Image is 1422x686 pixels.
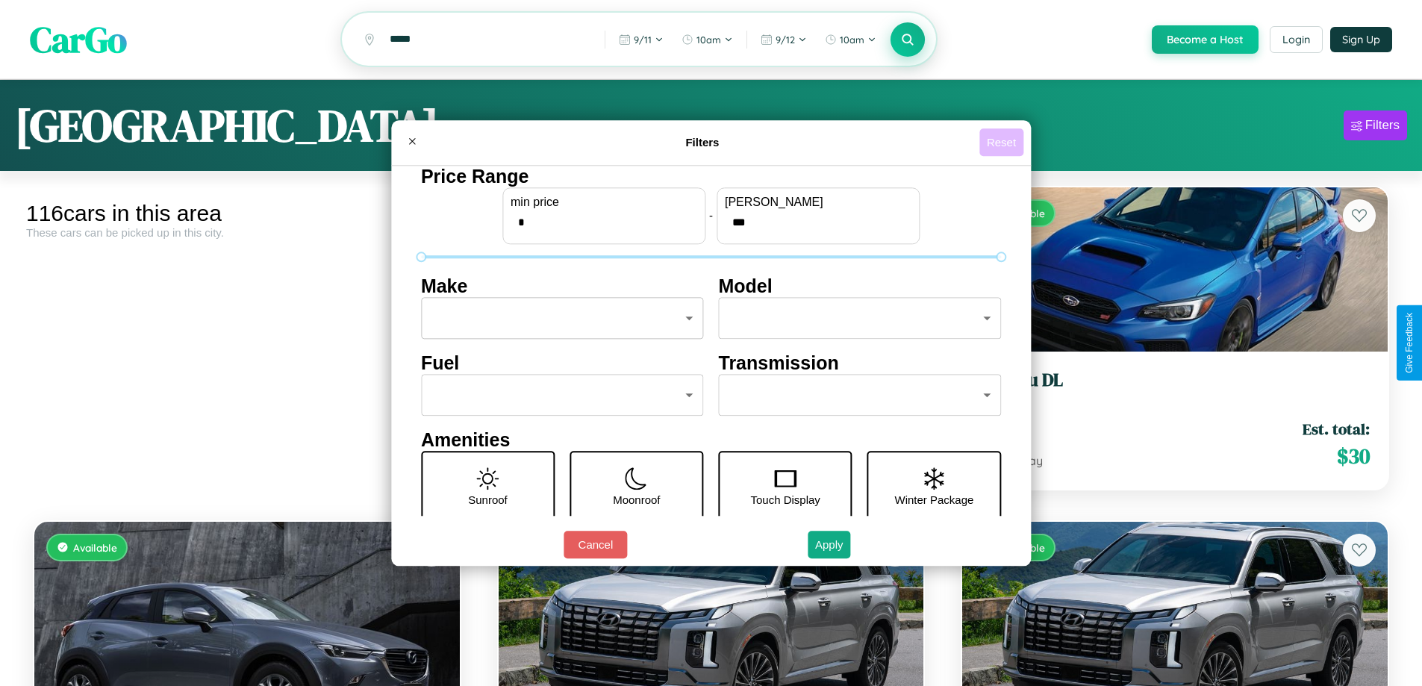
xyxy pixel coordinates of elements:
button: Cancel [564,531,627,558]
div: These cars can be picked up in this city. [26,226,468,239]
span: Est. total: [1303,418,1370,440]
label: min price [511,196,697,209]
span: 10am [840,34,864,46]
span: CarGo [30,15,127,64]
h3: Subaru DL [980,369,1370,391]
p: Sunroof [468,490,508,510]
button: Apply [808,531,851,558]
span: $ 30 [1337,441,1370,471]
button: 10am [674,28,740,52]
button: Sign Up [1330,27,1392,52]
h4: Fuel [421,352,704,374]
button: 9/12 [753,28,814,52]
button: Become a Host [1152,25,1259,54]
button: 9/11 [611,28,671,52]
label: [PERSON_NAME] [725,196,911,209]
span: 9 / 11 [634,34,652,46]
h4: Make [421,275,704,297]
div: Filters [1365,118,1400,133]
button: Reset [979,128,1023,156]
h4: Model [719,275,1002,297]
span: Available [73,541,117,554]
h1: [GEOGRAPHIC_DATA] [15,95,439,156]
button: 10am [817,28,884,52]
span: 10am [696,34,721,46]
h4: Price Range [421,166,1001,187]
span: 9 / 12 [776,34,795,46]
p: Touch Display [750,490,820,510]
button: Login [1270,26,1323,53]
h4: Filters [425,136,979,149]
div: 116 cars in this area [26,201,468,226]
p: - [709,205,713,225]
p: Moonroof [613,490,660,510]
p: Winter Package [895,490,974,510]
h4: Amenities [421,429,1001,451]
a: Subaru DL2017 [980,369,1370,406]
h4: Transmission [719,352,1002,374]
button: Filters [1344,110,1407,140]
div: Give Feedback [1404,313,1415,373]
